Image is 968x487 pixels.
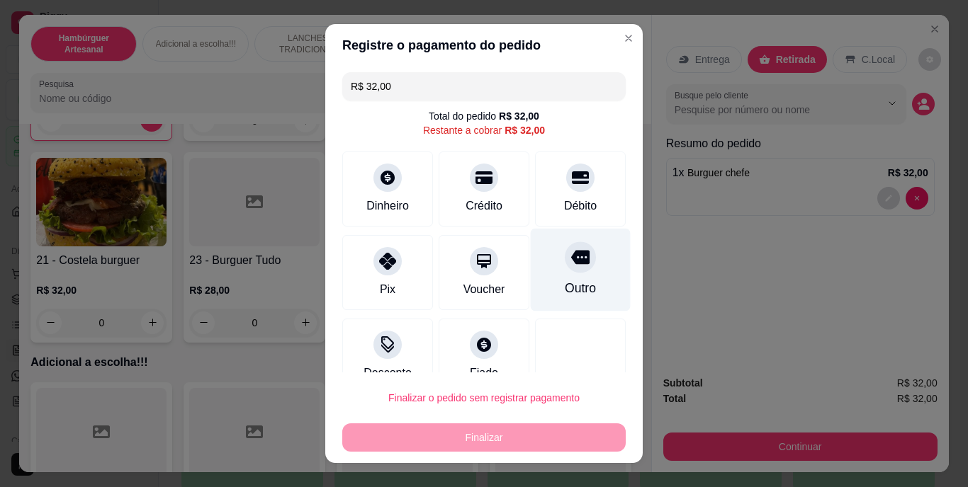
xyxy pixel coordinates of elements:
div: Voucher [463,281,505,298]
div: Fiado [470,365,498,382]
div: R$ 32,00 [505,123,545,137]
button: Close [617,27,640,50]
div: Crédito [466,197,502,214]
header: Registre o pagamento do pedido [325,24,643,67]
div: Pix [380,281,395,298]
div: R$ 32,00 [499,109,539,123]
div: Total do pedido [429,109,539,123]
div: Dinheiro [366,197,409,214]
div: Outro [565,280,596,298]
button: Finalizar o pedido sem registrar pagamento [342,384,626,412]
div: Débito [564,197,597,214]
input: Ex.: hambúrguer de cordeiro [351,72,617,101]
div: Restante a cobrar [423,123,545,137]
div: Desconto [364,365,412,382]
